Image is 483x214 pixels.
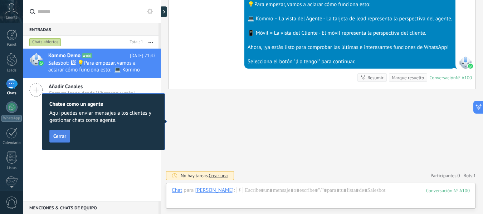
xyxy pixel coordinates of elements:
div: Selecciona el botón "¡Lo tengo!" para continuar. [248,58,452,65]
div: 💻 Kommo = La vista del Agente - La tarjeta de lead representa la perspectiva del agente. [248,15,452,23]
div: 💡Para empezar, vamos a aclarar cómo funciona esto: [248,1,452,8]
div: Braian [195,187,234,193]
div: Mostrar [160,6,167,17]
img: waba.svg [468,64,473,69]
div: Ahora, ¡ya estás listo para comprobar las últimas e interesantes funciones de WhatsApp! [248,44,452,51]
div: Entradas [23,23,158,36]
div: Conversación [429,75,456,81]
span: [DATE] 21:42 [130,52,156,59]
span: Captura leads desde Whatsapp y más! [49,90,135,97]
span: 0 [458,173,460,179]
div: Resumir [367,74,384,81]
span: : [234,187,235,194]
button: Más [143,36,158,49]
span: para [184,187,194,194]
span: Cerrar [53,134,66,139]
span: Salesbot: 🖼 💡Para empezar, vamos a aclarar cómo funciona esto: 💻 Kommo = La vista del Agente - La... [48,60,142,73]
span: Crear una [209,173,228,179]
div: No hay tareas. [181,173,228,179]
div: Leads [1,68,22,73]
span: SalesBot [459,56,472,69]
span: Cuenta [6,15,18,20]
span: Añadir Canales [49,83,135,90]
span: Bots: [464,173,476,179]
div: 📱 Móvil = La vista del Cliente - El móvil representa la perspectiva del cliente. [248,30,452,37]
div: Calendario [1,141,22,145]
div: WhatsApp [1,115,22,122]
div: Total: 1 [127,39,143,46]
div: Chats abiertos [29,38,61,46]
a: Participantes:0 [430,173,460,179]
div: Listas [1,166,22,170]
a: Kommo Demo A100 [DATE] 21:42 Salesbot: 🖼 💡Para empezar, vamos a aclarar cómo funciona esto: 💻 Kom... [23,49,161,78]
div: Panel [1,43,22,47]
span: Aquí puedes enviar mensajes a los clientes y gestionar chats como agente. [49,110,157,124]
div: № A100 [456,75,472,81]
img: waba.svg [39,61,44,66]
span: A100 [82,53,92,58]
div: Menciones & Chats de equipo [23,201,158,214]
div: 100 [426,188,470,194]
span: 1 [473,173,476,179]
h2: Chatea como un agente [49,101,157,108]
button: Cerrar [49,130,70,143]
div: Chats [1,91,22,96]
span: Kommo Demo [48,52,80,59]
div: Marque resuelto [392,74,424,81]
